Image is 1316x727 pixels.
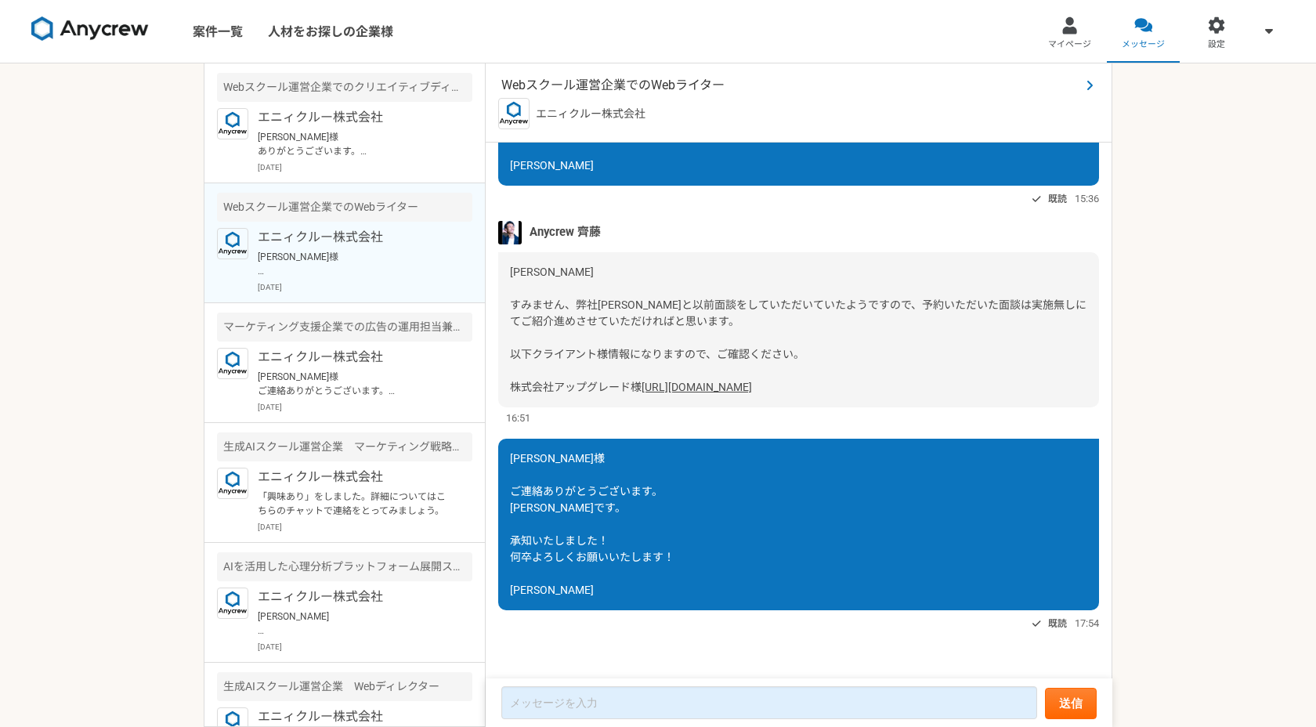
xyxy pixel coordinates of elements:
[258,108,451,127] p: エニィクルー株式会社
[510,27,762,172] span: [PERSON_NAME]様 ご連絡ありがとうございます。 [PERSON_NAME]です。 オンライン面談のご予約をさせていただきました。 よろしくお願いいたします。 [PERSON_NAME]
[258,468,451,486] p: エニィクルー株式会社
[258,401,472,413] p: [DATE]
[258,228,451,247] p: エニィクルー株式会社
[258,521,472,533] p: [DATE]
[258,161,472,173] p: [DATE]
[506,411,530,425] span: 16:51
[217,348,248,379] img: logo_text_blue_01.png
[217,432,472,461] div: 生成AIスクール運営企業 マーケティング戦略ディレクター
[1075,191,1099,206] span: 15:36
[1048,190,1067,208] span: 既読
[217,108,248,139] img: logo_text_blue_01.png
[510,266,1086,393] span: [PERSON_NAME] すみません、弊社[PERSON_NAME]と以前面談をしていただいていたようですので、予約いただいた面談は実施無しにてご紹介進めさせていただければと思います。 以下ク...
[498,98,530,129] img: logo_text_blue_01.png
[258,609,451,638] p: [PERSON_NAME] ご連絡ありがとうございます！ 承知いたしました。 引き続き、よろしくお願いいたします！ [PERSON_NAME]
[501,76,1080,95] span: Webスクール運営企業でのWebライター
[1122,38,1165,51] span: メッセージ
[31,16,149,42] img: 8DqYSo04kwAAAAASUVORK5CYII=
[217,468,248,499] img: logo_text_blue_01.png
[1075,616,1099,631] span: 17:54
[258,641,472,653] p: [DATE]
[530,223,601,241] span: Anycrew 齊藤
[217,588,248,619] img: logo_text_blue_01.png
[258,588,451,606] p: エニィクルー株式会社
[1048,614,1067,633] span: 既読
[510,452,674,596] span: [PERSON_NAME]様 ご連絡ありがとうございます。 [PERSON_NAME]です。 承知いたしました！ 何卒よろしくお願いいたします！ [PERSON_NAME]
[536,106,645,122] p: エニィクルー株式会社
[217,73,472,102] div: Webスクール運営企業でのクリエイティブディレクター業務
[1045,688,1097,719] button: 送信
[258,490,451,518] p: 「興味あり」をしました。詳細についてはこちらのチャットで連絡をとってみましょう。
[217,193,472,222] div: Webスクール運営企業でのWebライター
[217,552,472,581] div: AIを活用した心理分析プラットフォーム展開スタートアップ マーケティング企画運用
[258,370,451,398] p: [PERSON_NAME]様 ご連絡ありがとうございます。 [PERSON_NAME]です。 申し訳ありません。 「興味あり」とお送りさせていただきましたが、フロント営業も必要になるため辞退させ...
[258,281,472,293] p: [DATE]
[258,348,451,367] p: エニィクルー株式会社
[498,221,522,244] img: S__5267474.jpg
[258,250,451,278] p: [PERSON_NAME]様 ご連絡ありがとうございます。 [PERSON_NAME]です。 承知いたしました！ 何卒よろしくお願いいたします！ [PERSON_NAME]
[1208,38,1225,51] span: 設定
[217,313,472,342] div: マーケティング支援企業での広告の運用担当兼フロント営業
[217,672,472,701] div: 生成AIスクール運営企業 Webディレクター
[642,381,752,393] a: [URL][DOMAIN_NAME]
[1048,38,1091,51] span: マイページ
[217,228,248,259] img: logo_text_blue_01.png
[258,130,451,158] p: [PERSON_NAME]様 ありがとうございます。 承知いたしました。 引き続き、よろしくお願いいたします。 [PERSON_NAME]
[258,707,451,726] p: エニィクルー株式会社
